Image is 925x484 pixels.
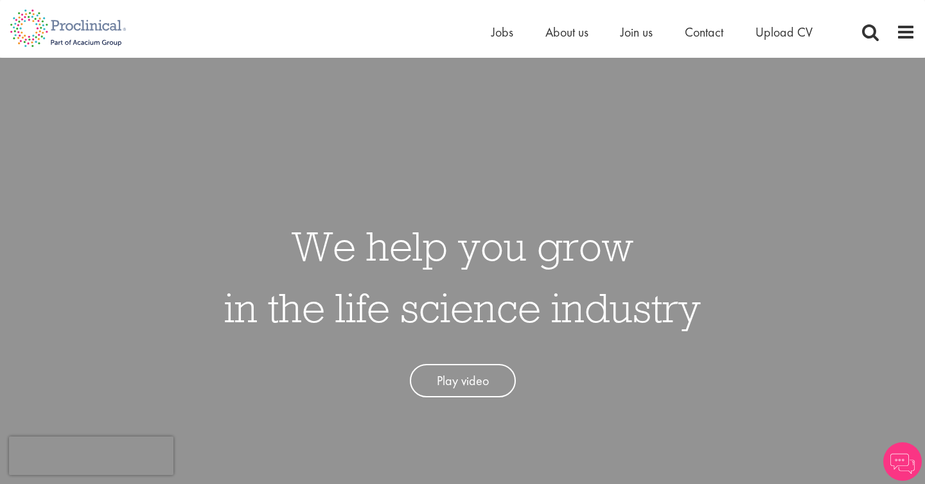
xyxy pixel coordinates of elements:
[224,215,701,338] h1: We help you grow in the life science industry
[545,24,588,40] a: About us
[685,24,723,40] a: Contact
[621,24,653,40] a: Join us
[491,24,513,40] a: Jobs
[410,364,516,398] a: Play video
[883,442,922,481] img: Chatbot
[755,24,813,40] a: Upload CV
